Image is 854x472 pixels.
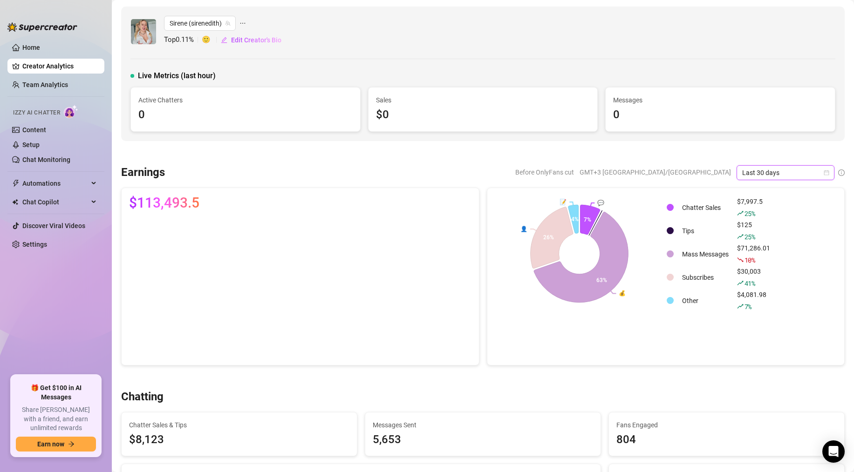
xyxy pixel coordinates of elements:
div: 0 [138,106,353,124]
span: team [225,20,231,26]
span: 10 % [745,256,755,264]
td: Chatter Sales [678,196,732,219]
a: Chat Monitoring [22,156,70,163]
img: Chat Copilot [12,199,18,205]
span: 41 % [745,279,755,288]
span: rise [737,280,744,286]
span: calendar [824,170,829,175]
img: Sirene [131,19,156,44]
text: 💰 [619,290,626,297]
td: Other [678,290,732,312]
span: fall [737,256,744,263]
span: Chatter Sales & Tips [129,420,349,430]
span: Share [PERSON_NAME] with a friend, and earn unlimited rewards [16,405,96,433]
span: $113,493.5 [129,196,199,210]
span: Automations [22,176,89,191]
div: $4,081.98 [737,290,770,312]
img: logo-BBDzfeDw.svg [7,22,77,32]
text: 👤 [520,225,527,232]
span: $8,123 [129,431,349,449]
span: Izzy AI Chatter [13,108,60,117]
a: Creator Analytics [22,59,97,74]
span: 25 % [745,209,755,218]
text: 📝 [560,198,567,205]
div: 804 [616,431,837,449]
span: Chat Copilot [22,195,89,209]
a: Team Analytics [22,81,68,88]
span: GMT+3 [GEOGRAPHIC_DATA]/[GEOGRAPHIC_DATA] [580,165,731,179]
div: Open Intercom Messenger [822,440,845,463]
span: Last 30 days [742,166,829,180]
a: Home [22,44,40,51]
a: Content [22,126,46,134]
span: Sales [376,95,590,105]
td: Mass Messages [678,243,732,265]
span: Before OnlyFans cut [515,165,574,179]
a: Settings [22,241,47,248]
button: Earn nowarrow-right [16,437,96,452]
a: Setup [22,141,40,148]
span: thunderbolt [12,180,20,187]
span: Active Chatters [138,95,353,105]
span: 25 % [745,232,755,241]
span: ellipsis [239,16,246,31]
span: arrow-right [68,441,75,447]
td: Tips [678,220,732,242]
a: Discover Viral Videos [22,222,85,229]
span: rise [737,303,744,310]
button: Edit Creator's Bio [220,33,282,47]
h3: Earnings [121,165,165,180]
span: Top 0.11 % [164,34,202,46]
span: 🙂 [202,34,220,46]
span: Earn now [37,440,64,448]
span: rise [737,233,744,240]
span: 7 % [745,302,752,311]
div: 0 [613,106,827,124]
span: Messages [613,95,827,105]
div: $30,003 [737,266,770,289]
div: $7,997.5 [737,196,770,219]
span: rise [737,210,744,216]
span: Edit Creator's Bio [231,36,281,44]
div: 5,653 [373,431,593,449]
td: Subscribes [678,266,732,289]
div: $71,286.01 [737,243,770,265]
span: Messages Sent [373,420,593,430]
img: AI Chatter [64,105,78,118]
div: $125 [737,220,770,242]
div: $0 [376,106,590,124]
span: 🎁 Get $100 in AI Messages [16,384,96,402]
span: Fans Engaged [616,420,837,430]
span: Sirene (sirenedith) [170,16,230,30]
text: 💬 [597,199,604,206]
h3: Chatting [121,390,164,405]
span: edit [221,37,227,43]
span: info-circle [838,169,845,176]
span: Live Metrics (last hour) [138,70,216,81]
